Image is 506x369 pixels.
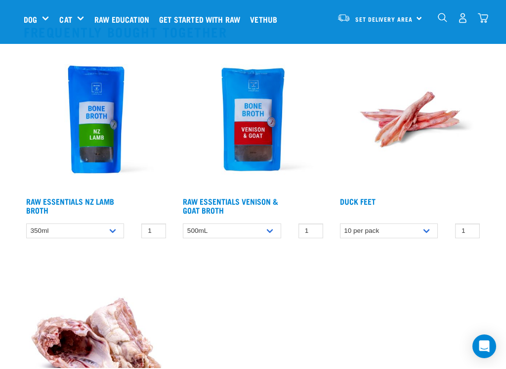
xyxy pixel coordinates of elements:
img: Raw Essentials Duck Feet Raw Meaty Bones For Dogs [337,48,482,192]
img: Raw Essentials New Zealand Lamb Bone Broth For Cats & Dogs [24,48,169,192]
a: Duck Feet [340,200,376,204]
span: Set Delivery Area [355,18,413,22]
a: Raw Education [92,0,157,40]
input: 1 [455,224,480,240]
input: 1 [141,224,166,240]
img: van-moving.png [337,14,350,23]
img: user.png [458,14,468,24]
a: Raw Essentials Venison & Goat Broth [183,200,278,213]
a: Get started with Raw [157,0,248,40]
a: Raw Essentials NZ Lamb Broth [26,200,114,213]
div: Open Intercom Messenger [472,335,496,359]
img: home-icon-1@2x.png [438,14,447,23]
a: Dog [24,14,37,26]
img: home-icon@2x.png [478,14,488,24]
a: Vethub [248,0,285,40]
img: Raw Essentials Venison Goat Novel Protein Hypoallergenic Bone Broth Cats & Dogs [180,48,325,192]
a: Cat [59,14,72,26]
input: 1 [298,224,323,240]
